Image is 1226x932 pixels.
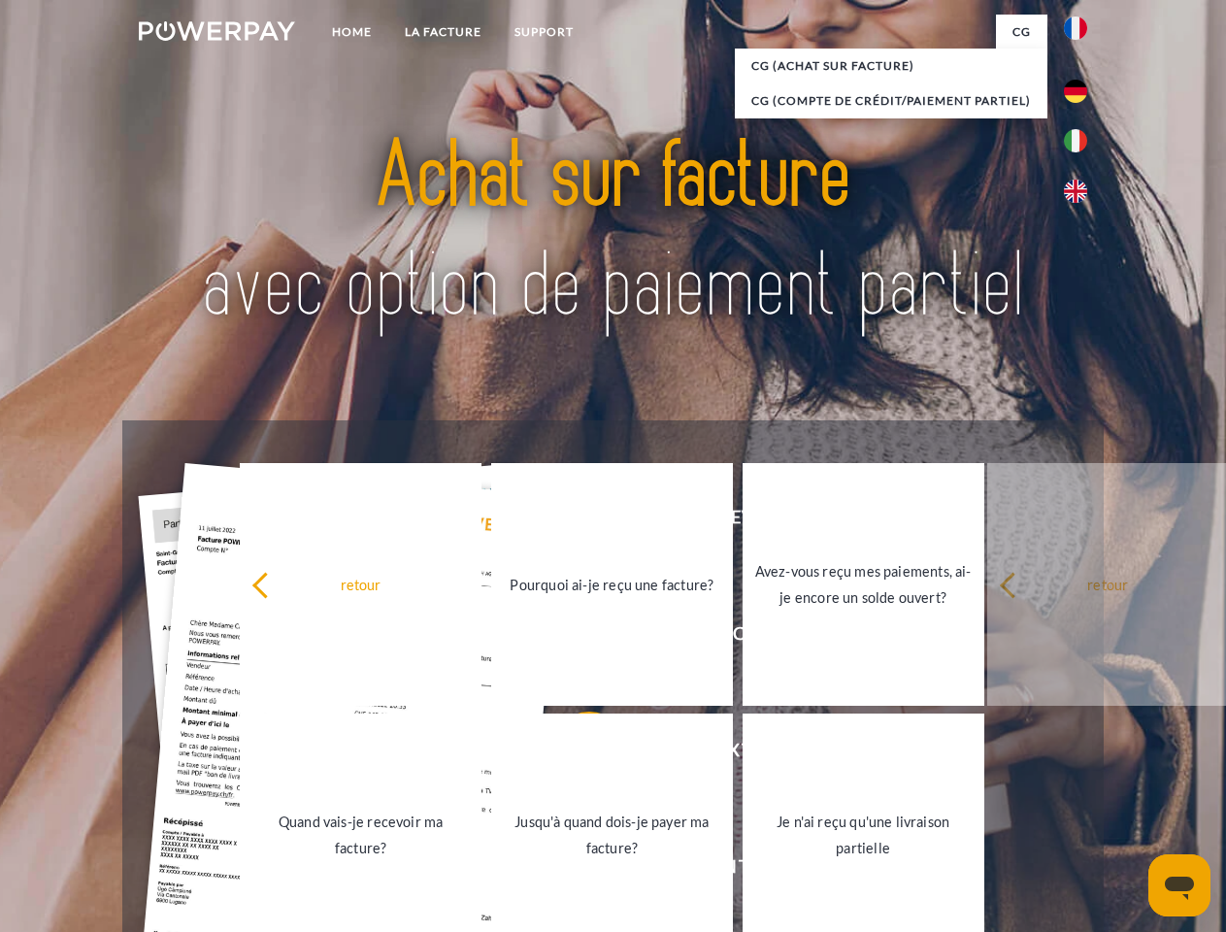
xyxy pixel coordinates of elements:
[185,93,1041,372] img: title-powerpay_fr.svg
[139,21,295,41] img: logo-powerpay-white.svg
[1064,180,1087,203] img: en
[498,15,590,50] a: Support
[735,49,1047,83] a: CG (achat sur facture)
[999,571,1217,597] div: retour
[996,15,1047,50] a: CG
[251,571,470,597] div: retour
[388,15,498,50] a: LA FACTURE
[503,809,721,861] div: Jusqu'à quand dois-je payer ma facture?
[503,571,721,597] div: Pourquoi ai-je reçu une facture?
[735,83,1047,118] a: CG (Compte de crédit/paiement partiel)
[1064,80,1087,103] img: de
[315,15,388,50] a: Home
[743,463,984,706] a: Avez-vous reçu mes paiements, ai-je encore un solde ouvert?
[1064,17,1087,40] img: fr
[1148,854,1210,916] iframe: Bouton de lancement de la fenêtre de messagerie
[251,809,470,861] div: Quand vais-je recevoir ma facture?
[1064,129,1087,152] img: it
[754,558,973,611] div: Avez-vous reçu mes paiements, ai-je encore un solde ouvert?
[754,809,973,861] div: Je n'ai reçu qu'une livraison partielle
